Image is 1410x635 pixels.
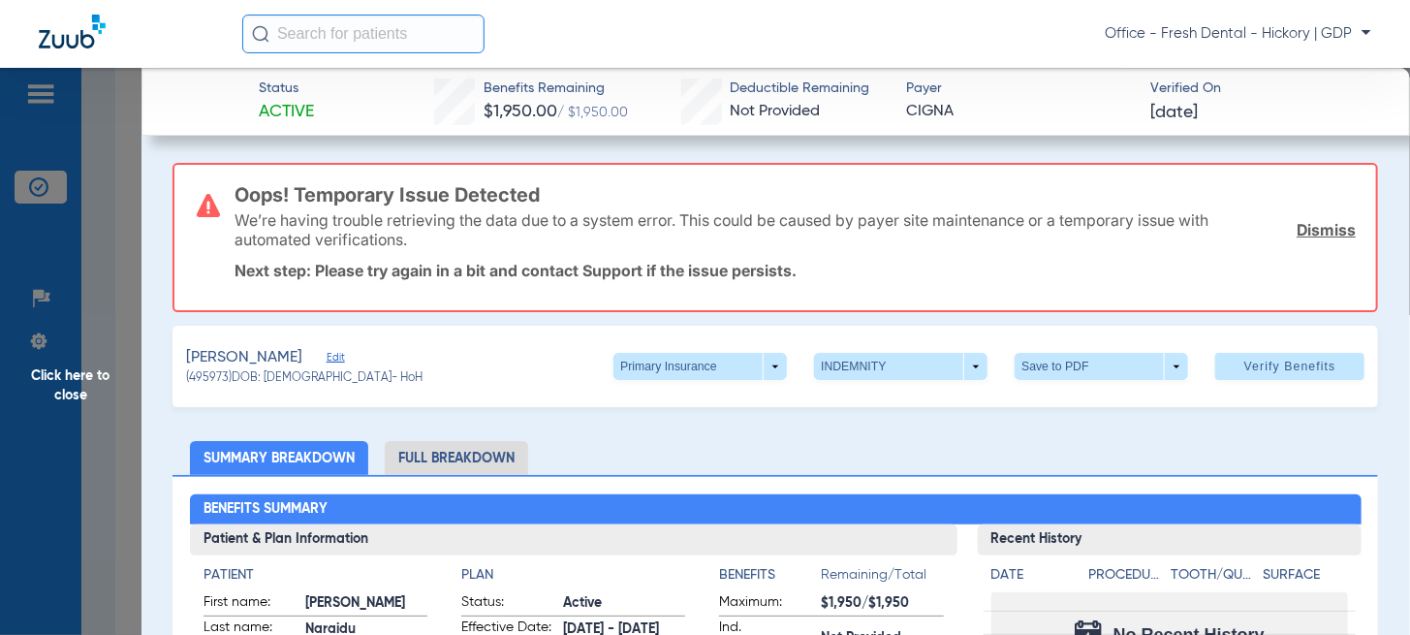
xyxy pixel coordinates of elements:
span: / $1,950.00 [557,106,628,119]
app-breakdown-title: Surface [1263,565,1348,592]
span: Status: [461,592,556,616]
h4: Procedure [1089,565,1165,586]
span: CIGNA [906,100,1134,124]
span: Benefits Remaining [484,79,628,99]
h4: Tooth/Quad [1171,565,1256,586]
span: (495973) DOB: [DEMOGRAPHIC_DATA] - HoH [186,370,423,388]
li: Full Breakdown [385,441,528,475]
h4: Benefits [719,565,821,586]
span: Not Provided [731,104,821,119]
h4: Date [991,565,1073,586]
button: Save to PDF [1015,353,1188,380]
app-breakdown-title: Benefits [719,565,821,592]
span: Office - Fresh Dental - Hickory | GDP [1105,24,1371,44]
span: Verify Benefits [1244,359,1336,374]
button: Primary Insurance [613,353,787,380]
span: Payer [906,79,1134,99]
h4: Patient [204,565,427,586]
li: Summary Breakdown [190,441,368,475]
span: Deductible Remaining [731,79,870,99]
span: [PERSON_NAME] [305,593,427,614]
span: Edit [327,351,344,369]
button: INDEMNITY [814,353,987,380]
span: [PERSON_NAME] [186,346,302,370]
span: Maximum: [719,592,814,616]
span: Status [259,79,314,99]
p: We’re having trouble retrieving the data due to a system error. This could be caused by payer sit... [235,210,1283,249]
img: Zuub Logo [39,15,106,48]
span: Active [563,593,685,614]
h4: Surface [1263,565,1348,586]
app-breakdown-title: Procedure [1089,565,1165,592]
span: Active [259,100,314,124]
span: First name: [204,592,298,616]
iframe: Chat Widget [1313,542,1410,635]
span: Verified On [1151,79,1379,99]
h3: Oops! Temporary Issue Detected [235,185,1356,205]
button: Verify Benefits [1215,353,1364,380]
span: $1,950/$1,950 [821,593,943,614]
h2: Benefits Summary [190,494,1362,525]
app-breakdown-title: Date [991,565,1073,592]
span: [DATE] [1151,101,1199,125]
p: Next step: Please try again in a bit and contact Support if the issue persists. [235,261,1356,280]
h3: Recent History [978,524,1362,556]
span: Remaining/Total [821,565,943,592]
input: Search for patients [242,15,485,53]
app-breakdown-title: Tooth/Quad [1171,565,1256,592]
img: Search Icon [252,25,269,43]
h4: Plan [461,565,685,586]
a: Dismiss [1297,220,1356,239]
span: $1,950.00 [484,103,557,120]
img: error-icon [197,194,220,217]
h3: Patient & Plan Information [190,524,957,556]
